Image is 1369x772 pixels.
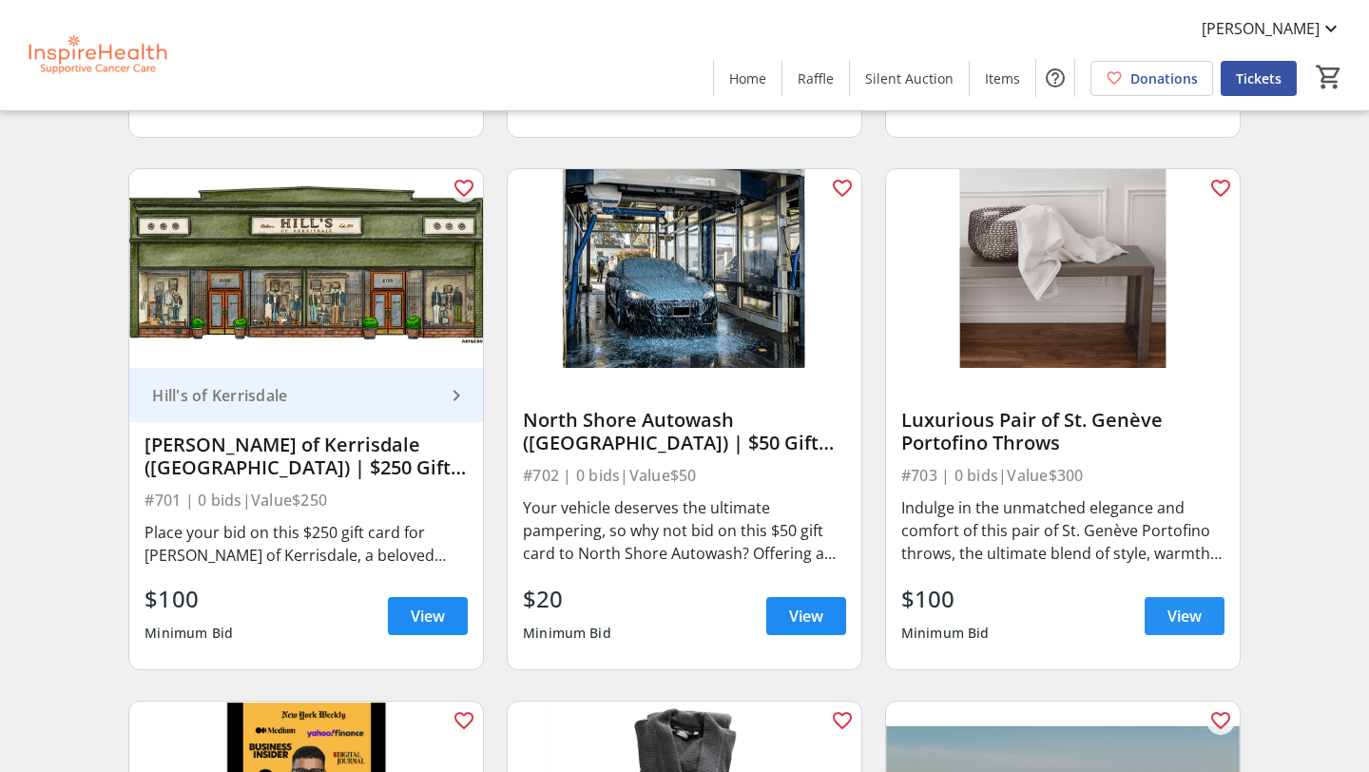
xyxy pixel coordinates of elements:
div: North Shore Autowash ([GEOGRAPHIC_DATA]) | $50 Gift Card [523,409,846,454]
span: Donations [1130,68,1198,88]
span: Items [985,68,1020,88]
span: Tickets [1236,68,1282,88]
span: Silent Auction [865,68,954,88]
div: Luxurious Pair of St. Genève Portofino Throws [901,409,1224,454]
img: InspireHealth Supportive Cancer Care's Logo [11,8,181,103]
a: View [388,597,468,635]
img: Hill's of Kerrisdale (Vancouver) | $250 Gift Card [129,169,483,368]
div: $100 [145,582,233,616]
span: View [1167,605,1202,627]
div: Minimum Bid [523,616,611,650]
a: Raffle [782,61,849,96]
a: Tickets [1221,61,1297,96]
a: View [766,597,846,635]
img: North Shore Autowash (North Vancouver) | $50 Gift Card [508,169,861,368]
div: Place your bid on this $250 gift card for [PERSON_NAME] of Kerrisdale, a beloved Vancouver boutiq... [145,521,468,567]
a: View [1145,597,1224,635]
span: View [789,605,823,627]
button: Cart [1312,60,1346,94]
mat-icon: favorite_outline [831,709,854,732]
div: Hill's of Kerrisdale [145,386,445,405]
mat-icon: favorite_outline [1209,177,1232,200]
mat-icon: keyboard_arrow_right [445,384,468,407]
span: Home [729,68,766,88]
span: View [411,605,445,627]
span: [PERSON_NAME] [1202,17,1320,40]
div: $100 [901,582,990,616]
a: Hill's of Kerrisdale [129,368,483,422]
div: Indulge in the unmatched elegance and comfort of this pair of St. Genève Portofino throws, the ul... [901,496,1224,565]
a: Home [714,61,781,96]
mat-icon: favorite_outline [453,177,475,200]
div: [PERSON_NAME] of Kerrisdale ([GEOGRAPHIC_DATA]) | $250 Gift Card [145,434,468,479]
button: [PERSON_NAME] [1186,13,1358,44]
div: Minimum Bid [145,616,233,650]
div: #701 | 0 bids | Value $250 [145,487,468,513]
span: Raffle [798,68,834,88]
div: Your vehicle deserves the ultimate pampering, so why not bid on this $50 gift card to North Shore... [523,496,846,565]
div: #703 | 0 bids | Value $300 [901,462,1224,489]
mat-icon: favorite_outline [831,177,854,200]
a: Items [970,61,1035,96]
div: Minimum Bid [901,616,990,650]
div: $20 [523,582,611,616]
a: Donations [1090,61,1213,96]
mat-icon: favorite_outline [453,709,475,732]
mat-icon: favorite_outline [1209,709,1232,732]
img: Luxurious Pair of St. Genève Portofino Throws [886,169,1240,368]
div: #702 | 0 bids | Value $50 [523,462,846,489]
a: Silent Auction [850,61,969,96]
button: Help [1036,59,1074,97]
